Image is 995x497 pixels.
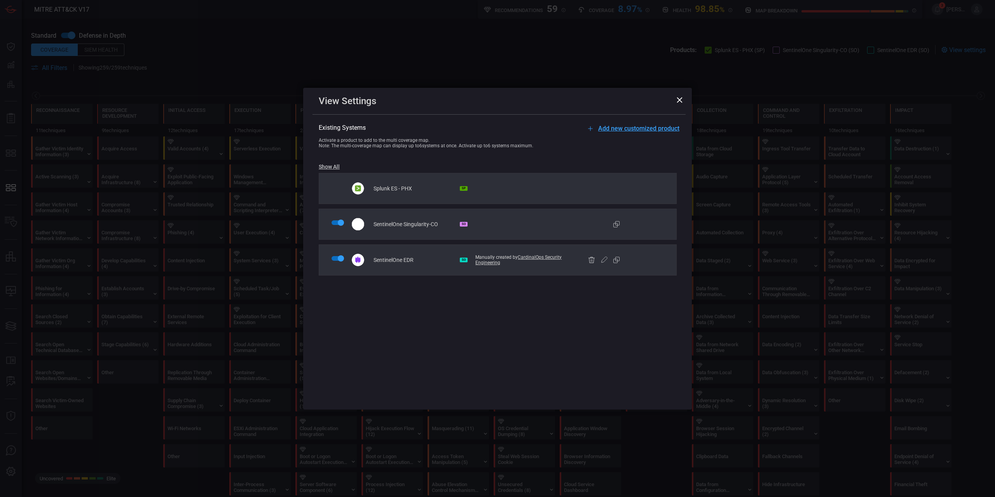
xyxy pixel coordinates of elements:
[374,257,414,263] span: SentinelOne EDR
[612,220,621,229] button: Clone
[586,124,679,133] button: Add new customized product
[352,254,364,266] img: svg+xml;base64,PD94bWwgdmVyc2lvbj0iMS4wIiBlbmNvZGluZz0idXRmLTgiPz4KPCEtLSBHZW5lcmF0b3I6IEFkb2JlIE...
[460,222,468,227] div: SO
[612,255,621,265] button: Clone
[319,138,692,143] div: Activate a product to add to the multi coverage map.
[352,182,364,195] img: svg+xml;base64,PHN2ZyB3aWR0aD0iMzYiIGhlaWdodD0iMzciIHZpZXdCb3g9IjAgMCAzNiAzNyIgZmlsbD0ibm9uZSIgeG...
[587,255,596,265] button: Delete
[319,96,679,106] div: View Settings
[460,258,468,262] div: SO
[460,186,468,191] div: SP
[374,185,412,192] span: Splunk ES - PHX
[319,164,340,170] button: Show All
[475,255,588,265] div: Manually created by
[319,124,692,131] div: Existing Systems
[475,255,562,265] span: CardinalOps Security Engineering
[374,221,438,227] span: SentinelOne Singularity-CO
[599,255,609,265] button: Edit
[598,125,679,132] span: Add new customized product
[319,143,692,148] div: Note: The multi-coverage map can display up to 6 systems at once. Activate up to 6 systems maximum.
